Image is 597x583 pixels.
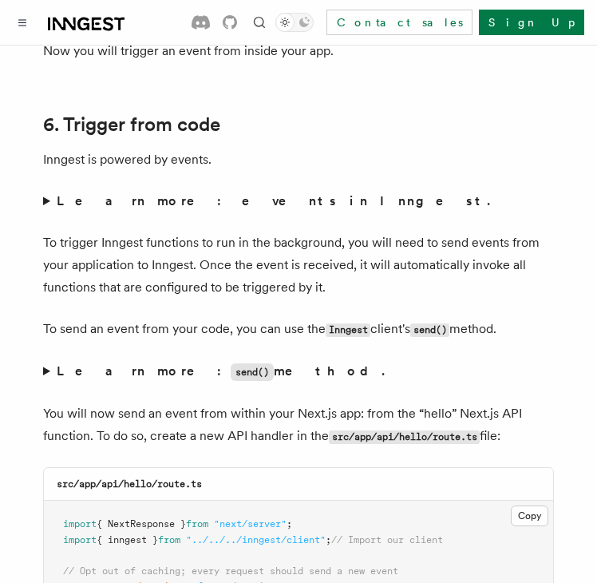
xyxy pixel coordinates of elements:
[158,534,180,545] span: from
[63,534,97,545] span: import
[57,478,202,490] code: src/app/api/hello/route.ts
[43,40,554,62] p: Now you will trigger an event from inside your app.
[63,518,97,529] span: import
[275,13,314,32] button: Toggle dark mode
[214,518,287,529] span: "next/server"
[326,534,331,545] span: ;
[511,506,548,526] button: Copy
[57,363,388,379] strong: Learn more: method.
[331,534,443,545] span: // Import our client
[43,318,554,341] p: To send an event from your code, you can use the client's method.
[250,13,269,32] button: Find something...
[43,360,554,383] summary: Learn more:send()method.
[43,232,554,299] p: To trigger Inngest functions to run in the background, you will need to send events from your app...
[43,113,220,136] a: 6. Trigger from code
[186,518,208,529] span: from
[57,193,493,208] strong: Learn more: events in Inngest.
[63,565,398,577] span: // Opt out of caching; every request should send a new event
[13,13,32,32] button: Toggle navigation
[43,190,554,212] summary: Learn more: events in Inngest.
[326,323,370,337] code: Inngest
[43,149,554,171] p: Inngest is powered by events.
[186,534,326,545] span: "../../../inngest/client"
[231,363,274,381] code: send()
[43,403,554,448] p: You will now send an event from within your Next.js app: from the “hello” Next.js API function. T...
[97,534,158,545] span: { inngest }
[287,518,292,529] span: ;
[410,323,449,337] code: send()
[97,518,186,529] span: { NextResponse }
[479,10,584,35] a: Sign Up
[326,10,472,35] a: Contact sales
[329,430,480,444] code: src/app/api/hello/route.ts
